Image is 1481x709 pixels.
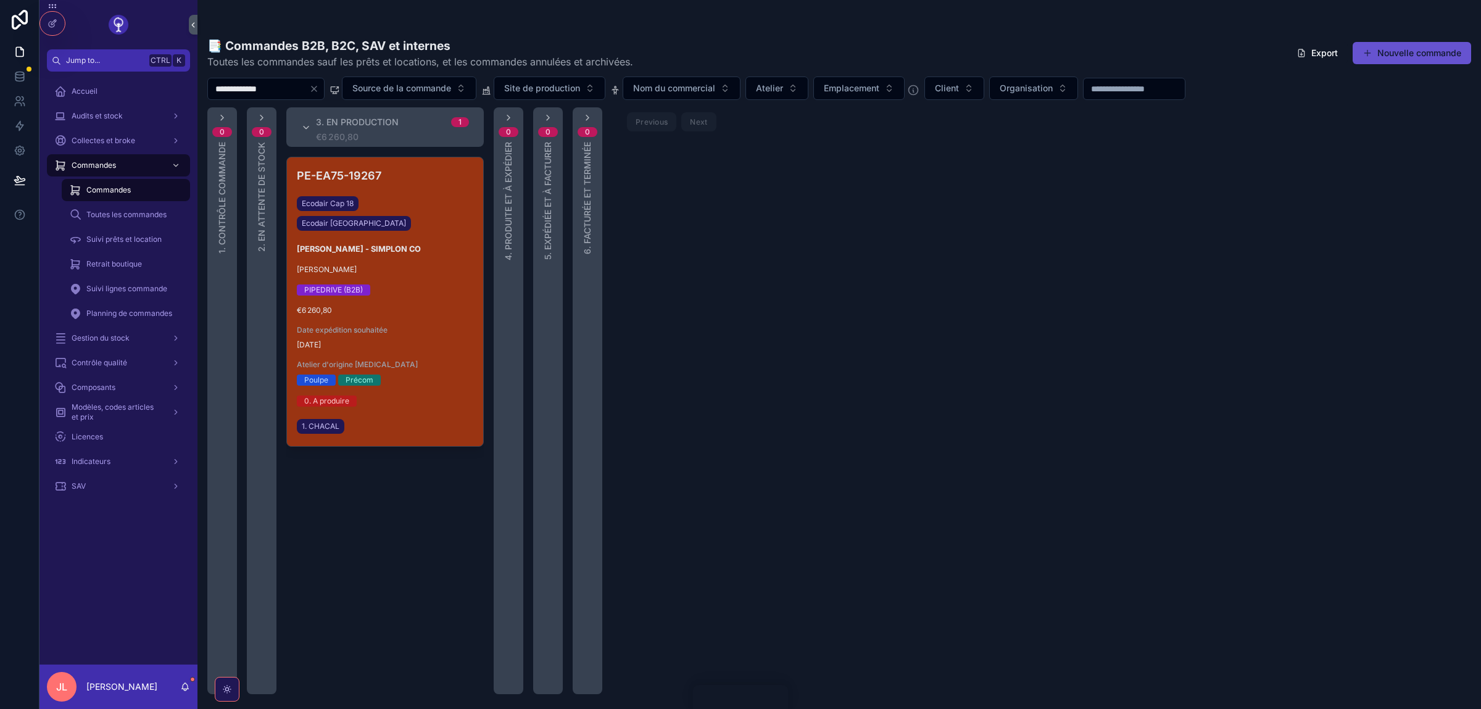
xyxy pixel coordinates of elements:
a: Planning de commandes [62,302,190,325]
div: 0 [220,127,225,137]
span: 1. CHACAL [302,421,339,431]
div: €6 260,80 [316,132,469,142]
button: Clear [309,84,324,94]
span: Gestion du stock [72,333,130,343]
a: PE-EA75-19267Ecodair Cap 18Ecodair [GEOGRAPHIC_DATA][PERSON_NAME] - SIMPLON CO[PERSON_NAME]PIPEDR... [286,157,484,447]
button: Export [1287,42,1348,64]
span: Commandes [72,160,116,170]
div: 0 [259,127,264,137]
span: Contrôle qualité [72,358,127,368]
span: Indicateurs [72,457,110,466]
span: Licences [72,432,103,442]
button: Select Button [745,77,808,100]
span: Atelier [756,82,783,94]
span: Modèles, codes articles et prix [72,402,162,422]
span: €6 260,80 [297,305,473,315]
div: 1 [458,117,462,127]
span: Suivi lignes commande [86,284,167,294]
span: Atelier d'origine [MEDICAL_DATA] [297,360,473,370]
span: 6. Facturée et terminée [581,142,594,254]
a: Suivi prêts et location [62,228,190,251]
a: Gestion du stock [47,327,190,349]
button: Nouvelle commande [1353,42,1471,64]
span: Client [935,82,959,94]
span: [PERSON_NAME] [297,265,357,275]
span: 2. En attente de stock [255,142,268,252]
span: Commandes [86,185,131,195]
span: Ctrl [149,54,172,67]
span: Site de production [504,82,580,94]
a: Toutes les commandes [62,204,190,226]
span: Planning de commandes [86,309,172,318]
span: Accueil [72,86,97,96]
span: Audits et stock [72,111,123,121]
a: Audits et stock [47,105,190,127]
div: 0 [506,127,511,137]
span: Ecodair [GEOGRAPHIC_DATA] [302,218,406,228]
a: Suivi lignes commande [62,278,190,300]
button: Select Button [924,77,984,100]
a: Commandes [62,179,190,201]
div: scrollable content [39,72,197,513]
span: 3. En production [316,116,399,128]
span: Date expédition souhaitée [297,325,473,335]
a: Composants [47,376,190,399]
span: Nom du commercial [633,82,715,94]
h3: [PERSON_NAME] - SIMPLON CO [297,243,473,255]
button: Select Button [623,77,740,100]
h1: 📑 Commandes B2B, B2C, SAV et internes [207,37,633,54]
span: Jump to... [66,56,144,65]
span: Emplacement [824,82,879,94]
button: Jump to...CtrlK [47,49,190,72]
span: JL [56,679,67,694]
span: Retrait boutique [86,259,142,269]
span: 5. Expédiée et à facturer [542,142,554,260]
h4: PE-EA75-19267 [297,167,473,184]
img: App logo [109,15,128,35]
a: Licences [47,426,190,448]
a: Indicateurs [47,450,190,473]
a: Collectes et broke [47,130,190,152]
span: Toutes les commandes [86,210,167,220]
a: Retrait boutique [62,253,190,275]
a: Contrôle qualité [47,352,190,374]
span: Collectes et broke [72,136,135,146]
p: [PERSON_NAME] [86,681,157,693]
span: Suivi prêts et location [86,234,162,244]
button: Select Button [813,77,905,100]
span: Toutes les commandes sauf les prêts et locations, et les commandes annulées et archivées. [207,54,633,69]
div: Précom [346,375,373,386]
span: 1. Contrôle Commande [216,142,228,254]
div: Poulpe [304,375,328,386]
button: Select Button [342,77,476,100]
span: Source de la commande [352,82,451,94]
span: 4. Produite et à expédier [502,142,515,260]
a: SAV [47,475,190,497]
a: Accueil [47,80,190,102]
span: Organisation [1000,82,1053,94]
div: 0 [585,127,590,137]
a: 1. CHACAL [297,419,344,434]
span: SAV [72,481,86,491]
span: Composants [72,383,115,392]
button: Select Button [989,77,1078,100]
button: Select Button [494,77,605,100]
a: Commandes [47,154,190,176]
a: Modèles, codes articles et prix [47,401,190,423]
span: [DATE] [297,340,473,350]
div: 0 [546,127,550,137]
div: PIPEDRIVE (B2B) [304,284,363,296]
div: 0. A produire [304,396,349,407]
span: K [174,56,184,65]
span: Ecodair Cap 18 [302,199,354,209]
